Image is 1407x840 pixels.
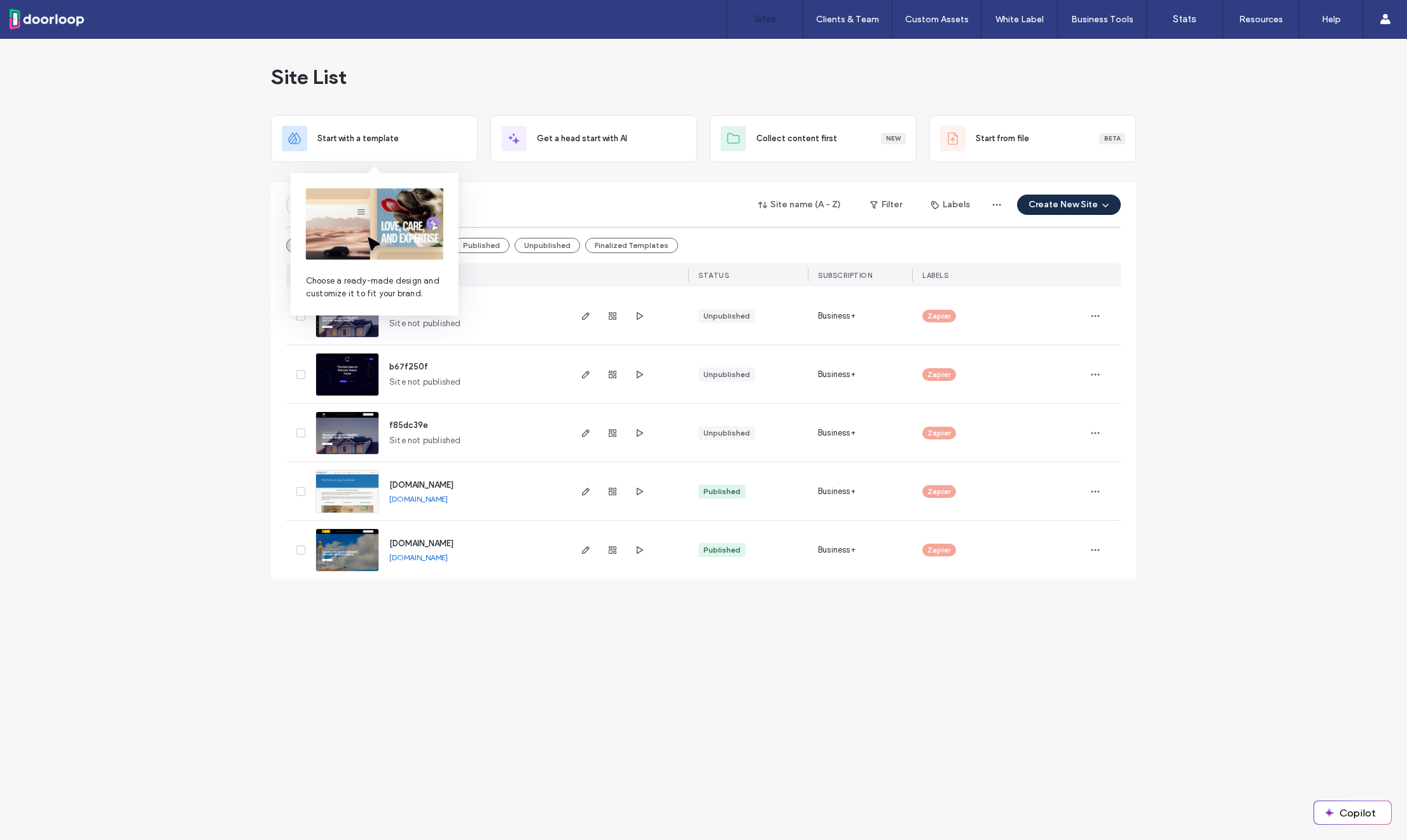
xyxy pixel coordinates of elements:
label: Sites [754,13,776,25]
a: [DOMAIN_NAME] [389,539,454,548]
label: Stats [1173,13,1196,25]
label: Clients & Team [816,14,879,25]
button: Create New Site [1017,195,1121,215]
div: Published [703,486,740,497]
div: Published [703,544,740,556]
span: Site not published [389,376,461,389]
span: Business+ [818,485,856,498]
label: White Label [995,14,1044,25]
div: New [881,133,906,144]
span: LABELS [922,271,948,280]
a: [DOMAIN_NAME] [389,553,448,562]
span: Zapier [927,427,951,439]
div: Start with a template [271,115,478,162]
span: Choose a ready-made design and customize it to fit your brand. [306,275,443,300]
a: [DOMAIN_NAME] [389,494,448,504]
span: Collect content first [756,132,837,145]
span: Business+ [818,368,856,381]
span: Zapier [927,369,951,380]
a: [DOMAIN_NAME] [389,480,454,490]
button: Finalized Templates [585,238,678,253]
div: Get a head start with AI [490,115,697,162]
div: Unpublished [703,369,750,380]
div: Unpublished [703,427,750,439]
span: Zapier [927,310,951,322]
span: Business+ [818,310,856,322]
span: STATUS [698,271,729,280]
span: Business+ [818,544,856,556]
label: Custom Assets [905,14,969,25]
span: SUBSCRIPTION [818,271,872,280]
button: Filter [857,195,915,215]
label: Resources [1239,14,1283,25]
span: Site not published [389,317,461,330]
button: Unpublished [515,238,580,253]
label: Business Tools [1071,14,1133,25]
span: Site not published [389,434,461,447]
span: Start from file [976,132,1029,145]
button: Site name (A - Z) [747,195,852,215]
a: f85dc39e [389,420,428,430]
div: Start from fileBeta [929,115,1136,162]
span: Start with a template [317,132,399,145]
img: from-template.png [306,188,443,259]
div: Collect content firstNew [710,115,917,162]
div: Unpublished [703,310,750,322]
span: Business+ [818,427,856,439]
div: Beta [1099,133,1125,144]
span: Get a head start with AI [537,132,627,145]
label: Help [1322,14,1341,25]
button: All Sites [286,238,345,253]
button: Published [454,238,509,253]
span: Zapier [927,486,951,497]
span: Site List [271,64,347,90]
button: Copilot [1314,801,1391,824]
button: Labels [920,195,981,215]
a: b67f250f [389,362,428,371]
span: Zapier [927,544,951,556]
